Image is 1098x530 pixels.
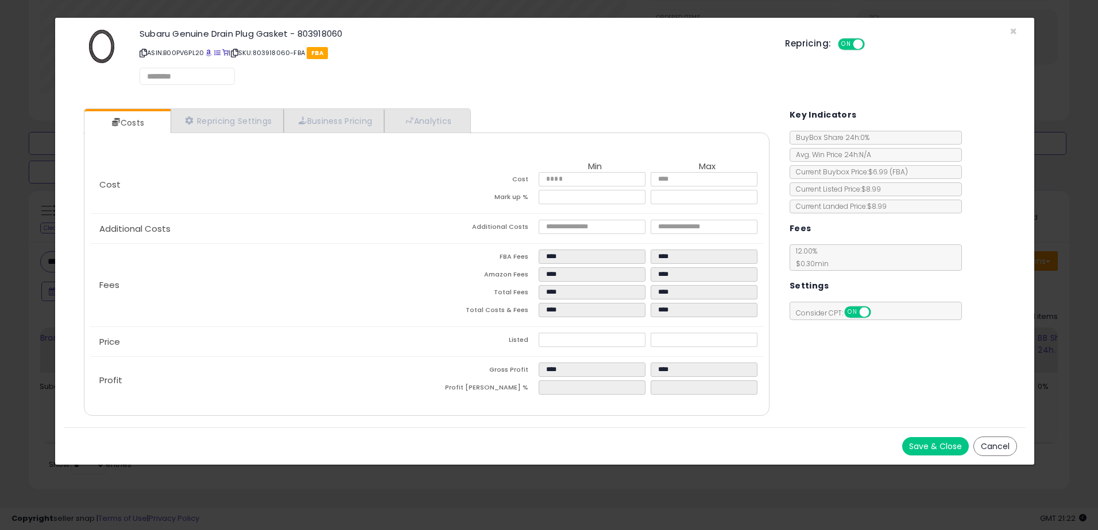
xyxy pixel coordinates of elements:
td: Listed [427,333,539,350]
td: Additional Costs [427,220,539,237]
h5: Repricing: [785,39,831,48]
th: Min [539,162,651,172]
td: Gross Profit [427,363,539,380]
span: OFF [863,40,882,49]
td: Mark up % [427,190,539,208]
a: All offer listings [214,48,221,57]
span: Current Buybox Price: [790,167,908,177]
a: Repricing Settings [171,109,284,132]
span: Consider CPT: [790,308,886,318]
span: BuyBox Share 24h: 0% [790,132,869,142]
span: × [1010,23,1017,40]
td: Amazon Fees [427,267,539,285]
span: OFF [869,307,887,317]
h5: Key Indicators [790,108,857,122]
p: Price [90,337,427,346]
p: Fees [90,280,427,290]
p: Additional Costs [90,224,427,233]
p: Profit [90,376,427,385]
h5: Settings [790,279,829,293]
span: 12.00 % [790,246,829,268]
a: Business Pricing [284,109,384,132]
p: ASIN: B00PV6PL20 | SKU: 803918060-FBA [140,44,768,62]
td: Total Fees [427,285,539,303]
th: Max [651,162,763,172]
h5: Fees [790,221,811,236]
h3: Subaru Genuine Drain Plug Gasket - 803918060 [140,29,768,38]
td: FBA Fees [427,250,539,267]
td: Cost [427,172,539,190]
span: ON [840,40,854,49]
span: Current Listed Price: $8.99 [790,184,881,194]
td: Profit [PERSON_NAME] % [427,380,539,398]
span: $6.99 [868,167,908,177]
a: BuyBox page [206,48,212,57]
span: Current Landed Price: $8.99 [790,201,887,211]
a: Your listing only [222,48,229,57]
span: ( FBA ) [890,167,908,177]
button: Save & Close [902,437,969,455]
td: Total Costs & Fees [427,303,539,321]
p: Cost [90,180,427,189]
a: Costs [84,111,169,134]
span: Avg. Win Price 24h: N/A [790,150,871,159]
img: 41CKwGdiECL._SL60_.jpg [88,29,115,64]
span: ON [845,307,860,317]
span: FBA [307,47,328,59]
span: $0.30 min [790,259,829,268]
button: Cancel [973,437,1017,456]
a: Analytics [384,109,469,132]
